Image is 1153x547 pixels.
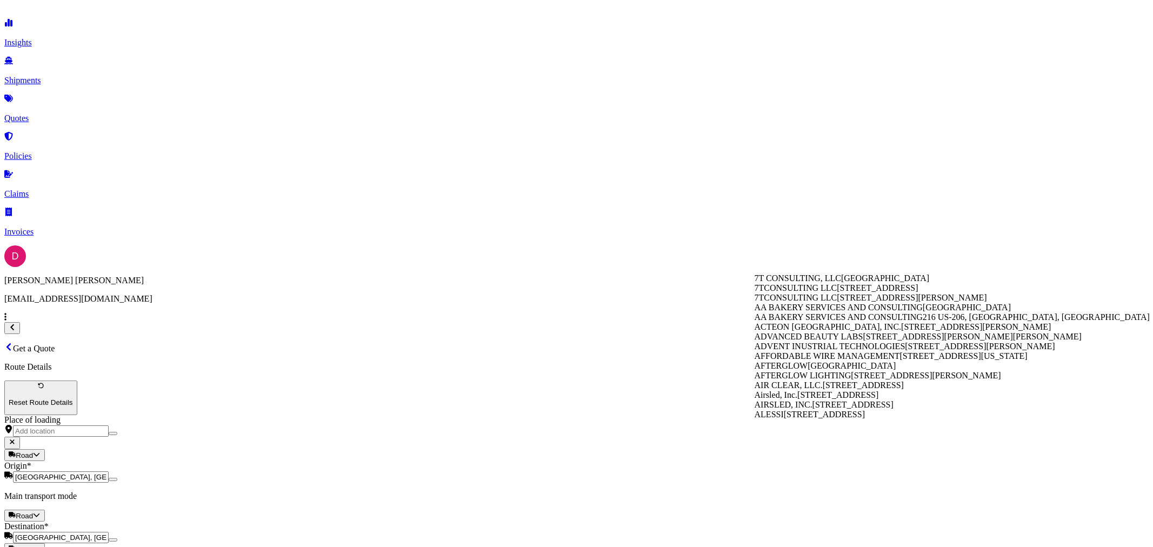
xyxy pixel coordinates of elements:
p: Quotes [4,114,1149,123]
span: AIR CLEAR, LLC. [755,381,823,390]
button: Show suggestions [109,432,117,435]
span: Road [16,512,33,520]
span: D [12,251,19,262]
span: AIRSLED, INC. [755,400,812,409]
span: [STREET_ADDRESS][PERSON_NAME][PERSON_NAME] [863,332,1082,341]
div: Suggestions [755,273,1150,419]
span: [STREET_ADDRESS][PERSON_NAME] [901,322,1051,331]
p: Policies [4,151,1149,161]
p: Shipments [4,76,1149,85]
span: [STREET_ADDRESS] [784,410,865,419]
span: 7TCONSULTING LLC [755,283,837,292]
span: [GEOGRAPHIC_DATA] [808,361,896,370]
span: [STREET_ADDRESS] [823,381,904,390]
p: Reset Route Details [9,398,73,406]
span: AFTERGLOW [755,361,808,370]
span: ACTEON [GEOGRAPHIC_DATA], INC. [755,322,902,331]
span: ALESSI [755,410,784,419]
input: Destination [13,532,109,543]
p: Main transport mode [4,491,1149,501]
span: AA BAKERY SERVICES AND CONSULTING [755,312,923,322]
span: AA BAKERY SERVICES AND CONSULTING [755,303,923,312]
p: [EMAIL_ADDRESS][DOMAIN_NAME] [4,294,1149,304]
p: Insights [4,38,1149,48]
div: Place of loading [4,415,1149,425]
span: Airsled, Inc. [755,390,798,399]
span: [STREET_ADDRESS][PERSON_NAME] [851,371,1001,380]
input: Origin [13,471,109,483]
p: [PERSON_NAME] [PERSON_NAME] [4,276,1149,285]
input: Place of loading [13,425,109,437]
div: Origin [4,461,1149,471]
span: [STREET_ADDRESS][US_STATE] [900,351,1028,361]
span: 7TCONSULTING LLC [755,293,837,302]
div: Destination [4,522,1149,531]
p: Invoices [4,227,1149,237]
button: Select transport [4,449,45,461]
button: Select transport [4,510,45,522]
p: Route Details [4,362,1149,372]
span: [GEOGRAPHIC_DATA] [841,273,929,283]
span: ADVANCED BEAUTY LABS [755,332,863,341]
span: Road [16,451,33,459]
span: [STREET_ADDRESS][PERSON_NAME] [837,293,987,302]
span: [STREET_ADDRESS] [837,283,918,292]
span: AFTERGLOW LIGHTING [755,371,851,380]
span: 216 US-206, [GEOGRAPHIC_DATA], [GEOGRAPHIC_DATA] [923,312,1150,322]
p: Get a Quote [4,343,1149,353]
span: ADVENT INUSTRIAL TECHNOLOGIES [755,342,905,351]
span: [STREET_ADDRESS][PERSON_NAME] [905,342,1055,351]
button: Show suggestions [109,478,117,481]
span: [STREET_ADDRESS] [812,400,894,409]
span: 7T CONSULTING, LLC [755,273,841,283]
button: Show suggestions [109,538,117,542]
span: [STREET_ADDRESS] [797,390,878,399]
span: AFFORDABLE WIRE MANAGEMENT [755,351,900,361]
p: Claims [4,189,1149,199]
span: [GEOGRAPHIC_DATA] [923,303,1011,312]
